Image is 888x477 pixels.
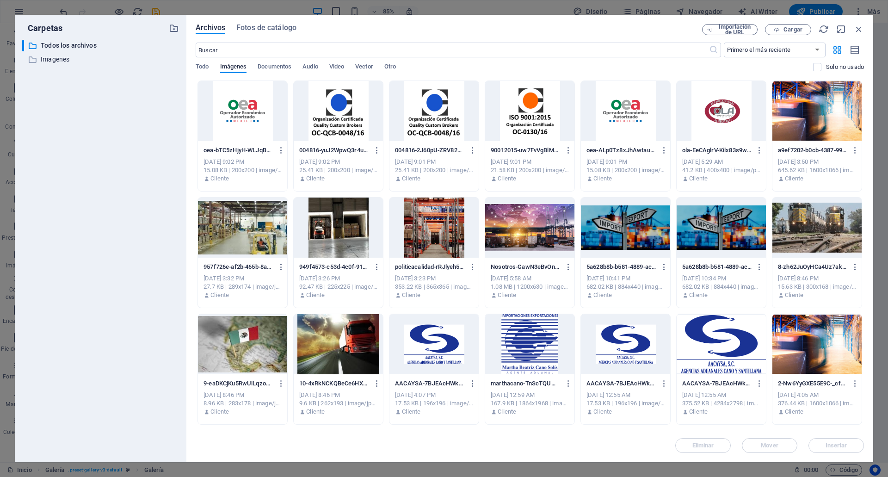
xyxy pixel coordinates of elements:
p: Cliente [689,174,708,183]
div: 25.41 KB | 200x200 | image/png [299,166,377,174]
p: Cliente [402,174,420,183]
p: Cliente [593,174,612,183]
p: 90012015-uw7FvVgBlMXoaMx5sxPskQ.png [491,146,560,155]
p: Todos los archivos [41,40,162,51]
span: Fotos de catálogo [236,22,296,33]
p: AACAYSA-7BJEAcHWkBoXO0-JVRz6tQ.png [682,379,752,388]
p: Cliente [210,174,229,183]
div: 92.47 KB | 225x225 | image/png [299,283,377,291]
div: [DATE] 10:34 PM [682,274,760,283]
span: Imágenes [220,61,247,74]
div: 27.7 KB | 289x174 | image/jpeg [203,283,282,291]
p: Cliente [210,291,229,299]
span: Video [329,61,344,74]
div: [DATE] 8:46 PM [203,391,282,399]
div: 682.02 KB | 884x440 | image/png [682,283,760,291]
p: AACAYSA-7BJEAcHWkBoXO0-JVRz6tQ-g_NZNjMEuZRKH5fNfTFu8A.png [586,379,656,388]
p: Cliente [593,291,612,299]
p: 9-eaDKCjKu5RwUlLqzoTSwQA.jpeg [203,379,273,388]
div: [DATE] 3:50 PM [778,158,856,166]
div: [DATE] 3:32 PM [203,274,282,283]
span: Importación de URL [716,24,753,35]
div: 682.02 KB | 884x440 | image/png [586,283,665,291]
p: 004816-2J60pU-ZRV82DUCcHnZFWg.png [395,146,464,155]
div: [DATE] 8:46 PM [778,274,856,283]
div: 353.22 KB | 365x365 | image/png [395,283,473,291]
p: 5a628b8b-b581-4889-ac2c-edf9ef48bac4-4Erinjb4AJKP7r5urN9PiA-vipPdky8YozLMDcJnrpeKQ.png [586,263,656,271]
div: [DATE] 9:01 PM [395,158,473,166]
div: 8.96 KB | 283x178 | image/jpeg [203,399,282,408]
div: 41.2 KB | 400x400 | image/png [682,166,760,174]
p: 004816-yuJ2WpwQ3r4uXdRTsjRgYw.png [299,146,369,155]
div: [DATE] 10:41 PM [586,274,665,283]
p: Solo muestra los archivos que no están usándose en el sitio web. Los archivos añadidos durante es... [826,63,864,71]
div: [DATE] 12:55 AM [586,391,665,399]
p: Cliente [210,408,229,416]
span: Vector [355,61,373,74]
div: 645.62 KB | 1600x1066 | image/jpeg [778,166,856,174]
p: Cliente [689,291,708,299]
i: Crear carpeta [169,23,179,33]
span: Archivos [196,22,225,33]
p: Cliente [785,408,803,416]
button: Cargar [765,24,811,35]
p: Cliente [689,408,708,416]
div: ​ [22,40,24,51]
div: [DATE] 4:05 AM [778,391,856,399]
p: a9ef7202-b0cb-4387-995c-602c5da64378--A6B6DAT4AogggROVhFXxQ.jpg [778,146,847,155]
p: Cliente [498,408,516,416]
div: 1.08 MB | 1200x630 | image/png [491,283,569,291]
div: 167.9 KB | 1864x1968 | image/png [491,399,569,408]
div: [DATE] 9:01 PM [491,158,569,166]
p: AACAYSA-7BJEAcHWkBoXO0-JVRz6tQ-g_NZNjMEuZRKH5fNfTFu8A-aOOcIeKs92N0zlLmQk5hrw.png [395,379,464,388]
span: Otro [384,61,396,74]
div: [DATE] 5:58 AM [491,274,569,283]
p: Cliente [498,174,516,183]
p: oea-ALp0Tz8xJhAwtauhVUNWKg.png [586,146,656,155]
p: Nosotros-GawN3eBvOngwbE36zIbYmA.png [491,263,560,271]
i: Minimizar [836,24,846,34]
div: [DATE] 3:26 PM [299,274,377,283]
p: Carpetas [22,22,62,34]
div: [DATE] 3:23 PM [395,274,473,283]
span: Cargar [783,27,802,32]
div: [DATE] 12:59 AM [491,391,569,399]
p: Cliente [402,291,420,299]
div: [DATE] 12:55 AM [682,391,760,399]
div: [DATE] 8:46 PM [299,391,377,399]
div: Imagenes [22,54,179,65]
i: Cerrar [854,24,864,34]
div: 15.63 KB | 300x168 | image/jpeg [778,283,856,291]
div: 15.08 KB | 200x200 | image/png [203,166,282,174]
span: Todo [196,61,209,74]
div: 375.52 KB | 4284x2798 | image/png [682,399,760,408]
div: 17.53 KB | 196x196 | image/png [586,399,665,408]
div: [DATE] 4:07 PM [395,391,473,399]
div: 25.41 KB | 200x200 | image/png [395,166,473,174]
p: marthacano-TnScTQUmSgbyQFjSaZFHQQ.png [491,379,560,388]
div: [DATE] 9:01 PM [586,158,665,166]
div: [DATE] 5:29 AM [682,158,760,166]
button: Importación de URL [702,24,758,35]
p: ola-EeCAglrV-Kilx83s9wNY8Q.png [682,146,752,155]
p: Cliente [593,408,612,416]
p: Cliente [402,408,420,416]
p: Cliente [306,408,325,416]
p: 5a628b8b-b581-4889-ac2c-edf9ef48bac4-4Erinjb4AJKP7r5urN9PiA.png [682,263,752,271]
p: oea-bTC5zHjyH-WLJqBPd6cHZg.png [203,146,273,155]
div: 376.44 KB | 1600x1066 | image/jpeg [778,399,856,408]
div: 15.08 KB | 200x200 | image/png [586,166,665,174]
p: politicacalidad-rRJlyeh5sMwi0xqFuqBpkA.png [395,263,464,271]
span: Audio [302,61,318,74]
p: Imagenes [41,54,162,65]
p: Cliente [785,291,803,299]
p: Cliente [306,291,325,299]
div: [DATE] 9:02 PM [299,158,377,166]
div: 21.58 KB | 200x200 | image/png [491,166,569,174]
div: 9.6 KB | 262x193 | image/jpeg [299,399,377,408]
i: Volver a cargar [819,24,829,34]
p: Cliente [306,174,325,183]
div: [DATE] 9:02 PM [203,158,282,166]
div: 17.53 KB | 196x196 | image/png [395,399,473,408]
span: Documentos [258,61,291,74]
